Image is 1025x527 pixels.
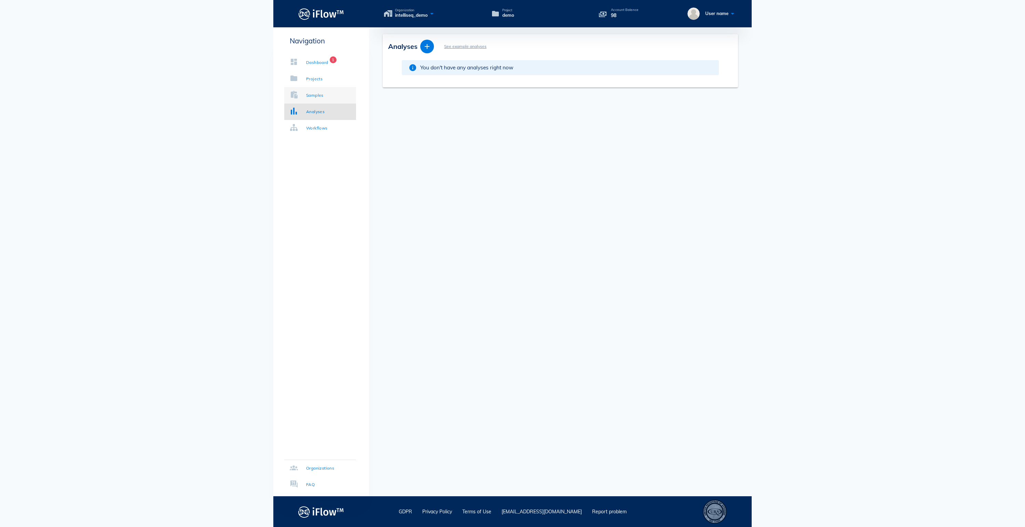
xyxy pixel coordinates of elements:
[273,6,369,22] a: Logo
[388,42,418,51] span: Analyses
[611,8,638,12] p: Account Balance
[592,509,627,515] a: Report problem
[502,12,514,19] span: demo
[306,92,324,99] div: Samples
[306,481,315,488] div: FAQ
[306,125,328,132] div: Workflows
[462,509,491,515] a: Terms of Use
[687,8,700,20] img: User name
[502,9,514,12] span: Project
[399,509,412,515] a: GDPR
[330,56,337,63] span: Badge
[444,44,487,49] a: See example analyses
[306,108,325,115] div: Analyses
[306,76,323,82] div: Projects
[611,12,638,19] p: 98
[395,9,428,12] span: Organization
[705,11,728,16] span: User name
[306,465,334,472] div: Organizations
[284,36,356,46] p: Navigation
[306,59,328,66] div: Dashboard
[420,64,514,72] span: You don't have any analyses right now
[422,509,452,515] a: Privacy Policy
[502,509,582,515] a: [EMAIL_ADDRESS][DOMAIN_NAME]
[703,500,727,524] div: ISO 13485 – Quality Management System
[395,12,428,19] span: intelliseq_demo
[298,504,344,519] img: logo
